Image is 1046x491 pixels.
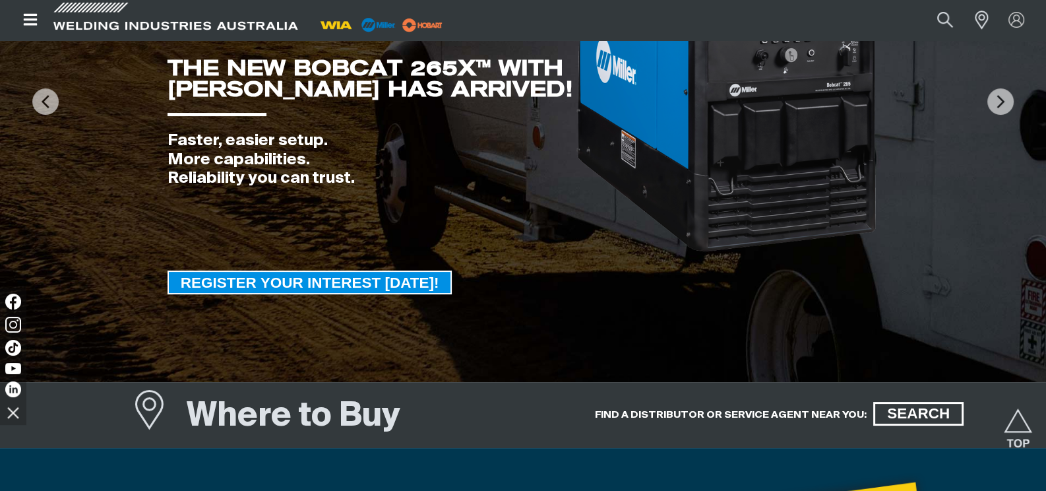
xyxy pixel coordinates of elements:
img: NextArrow [987,88,1014,115]
div: Faster, easier setup. More capabilities. Reliability you can trust. [168,131,576,188]
button: Scroll to top [1003,409,1033,438]
img: TikTok [5,340,21,356]
span: REGISTER YOUR INTEREST [DATE]! [169,271,451,294]
span: SEARCH [875,402,962,426]
img: YouTube [5,363,21,374]
img: Facebook [5,294,21,310]
img: Instagram [5,317,21,333]
h1: Where to Buy [187,395,400,438]
div: THE NEW BOBCAT 265X™ WITH [PERSON_NAME] HAS ARRIVED! [168,57,576,100]
a: miller [398,20,446,30]
img: miller [398,15,446,35]
h5: FIND A DISTRIBUTOR OR SERVICE AGENT NEAR YOU: [595,409,867,421]
button: Search products [923,5,968,35]
a: SEARCH [873,402,964,426]
img: hide socials [2,401,24,424]
a: REGISTER YOUR INTEREST TODAY! [168,271,452,294]
img: LinkedIn [5,381,21,397]
img: PrevArrow [32,88,59,115]
a: Where to Buy [133,394,187,443]
input: Product name or item number... [906,5,968,35]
